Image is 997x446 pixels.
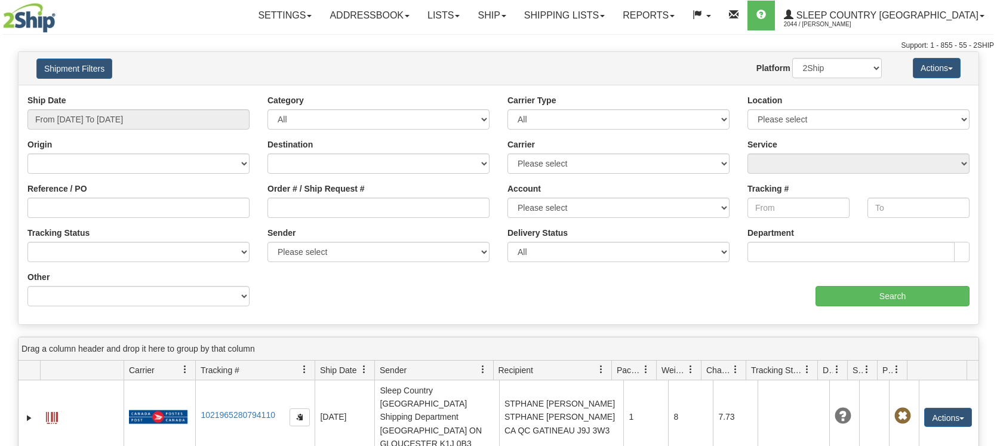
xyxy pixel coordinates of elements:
a: Label [46,407,58,426]
a: Delivery Status filter column settings [827,359,847,380]
label: Carrier [507,139,535,150]
a: Reports [614,1,684,30]
a: Recipient filter column settings [591,359,611,380]
a: Carrier filter column settings [175,359,195,380]
span: Pickup Not Assigned [894,408,911,425]
span: Sleep Country [GEOGRAPHIC_DATA] [793,10,978,20]
a: Sleep Country [GEOGRAPHIC_DATA] 2044 / [PERSON_NAME] [775,1,993,30]
label: Order # / Ship Request # [267,183,365,195]
span: Weight [661,364,687,376]
label: Destination [267,139,313,150]
a: Tracking Status filter column settings [797,359,817,380]
a: Addressbook [321,1,419,30]
label: Platform [756,62,790,74]
span: 2044 / [PERSON_NAME] [784,19,873,30]
a: Expand [23,412,35,424]
span: Sender [380,364,407,376]
img: 20 - Canada Post [129,410,187,425]
input: Search [816,286,970,306]
button: Actions [924,408,972,427]
button: Actions [913,58,961,78]
a: Charge filter column settings [725,359,746,380]
a: Packages filter column settings [636,359,656,380]
label: Ship Date [27,94,66,106]
span: Packages [617,364,642,376]
a: Sender filter column settings [473,359,493,380]
label: Location [747,94,782,106]
a: Shipment Issues filter column settings [857,359,877,380]
a: Pickup Status filter column settings [887,359,907,380]
div: Support: 1 - 855 - 55 - 2SHIP [3,41,994,51]
iframe: chat widget [970,162,996,284]
span: Recipient [498,364,533,376]
label: Tracking Status [27,227,90,239]
a: Weight filter column settings [681,359,701,380]
label: Origin [27,139,52,150]
input: From [747,198,850,218]
span: Unknown [835,408,851,425]
span: Charge [706,364,731,376]
div: grid grouping header [19,337,978,361]
button: Shipment Filters [36,59,112,79]
span: Carrier [129,364,155,376]
a: Lists [419,1,469,30]
label: Department [747,227,794,239]
a: Shipping lists [515,1,614,30]
label: Other [27,271,50,283]
img: logo2044.jpg [3,3,56,33]
button: Copy to clipboard [290,408,310,426]
label: Delivery Status [507,227,568,239]
a: Settings [249,1,321,30]
input: To [867,198,970,218]
a: 1021965280794110 [201,410,275,420]
span: Tracking # [201,364,239,376]
label: Reference / PO [27,183,87,195]
label: Sender [267,227,296,239]
label: Account [507,183,541,195]
span: Shipment Issues [853,364,863,376]
span: Pickup Status [882,364,893,376]
label: Tracking # [747,183,789,195]
label: Service [747,139,777,150]
label: Category [267,94,304,106]
a: Ship [469,1,515,30]
a: Ship Date filter column settings [354,359,374,380]
span: Ship Date [320,364,356,376]
span: Delivery Status [823,364,833,376]
span: Tracking Status [751,364,803,376]
label: Carrier Type [507,94,556,106]
a: Tracking # filter column settings [294,359,315,380]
